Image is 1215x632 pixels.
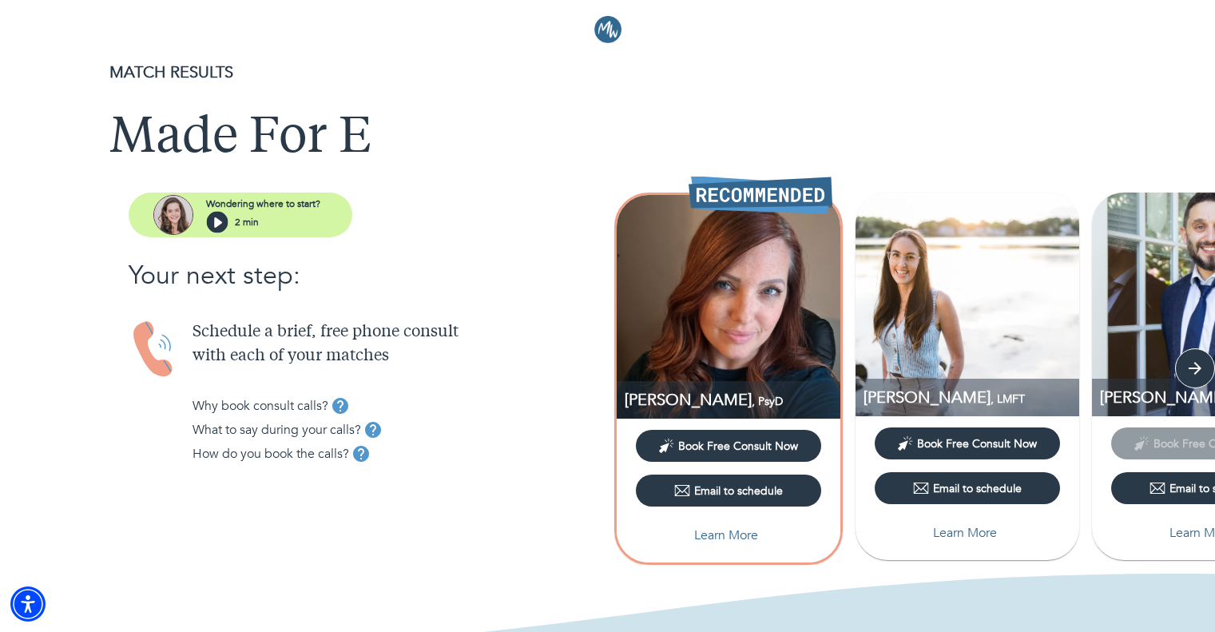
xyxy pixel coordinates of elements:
[193,420,361,439] p: What to say during your calls?
[694,526,758,545] p: Learn More
[361,418,385,442] button: tooltip
[875,472,1060,504] button: Email to schedule
[678,439,798,454] span: Book Free Consult Now
[617,195,840,419] img: Erin Jerome profile
[153,195,193,235] img: assistant
[917,436,1037,451] span: Book Free Consult Now
[10,586,46,622] div: Accessibility Menu
[674,483,783,499] div: Email to schedule
[328,394,352,418] button: tooltip
[856,193,1079,416] img: Shannon Williams profile
[193,444,349,463] p: How do you book the calls?
[193,320,608,368] p: Schedule a brief, free phone consult with each of your matches
[129,256,608,295] p: Your next step:
[206,197,320,211] p: Wondering where to start?
[636,475,821,507] button: Email to schedule
[625,389,840,411] p: PsyD
[752,394,783,409] span: , PsyD
[636,519,821,551] button: Learn More
[235,215,259,229] p: 2 min
[129,320,180,379] img: Handset
[933,523,997,543] p: Learn More
[109,110,1106,168] h1: Made For E
[875,517,1060,549] button: Learn More
[129,193,352,237] button: assistantWondering where to start?2 min
[109,61,1106,85] p: MATCH RESULTS
[636,430,821,462] button: Book Free Consult Now
[594,16,621,43] img: Logo
[689,176,832,214] img: Recommended Therapist
[913,480,1022,496] div: Email to schedule
[875,427,1060,459] button: Book Free Consult Now
[864,387,1079,408] p: LMFT
[193,396,328,415] p: Why book consult calls?
[349,442,373,466] button: tooltip
[991,392,1025,407] span: , LMFT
